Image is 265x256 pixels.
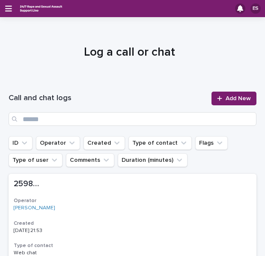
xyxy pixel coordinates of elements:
h3: Operator [14,197,251,204]
h3: Type of contact [14,242,251,249]
button: Type of contact [128,136,192,150]
div: ES [250,3,261,14]
img: rhQMoQhaT3yELyF149Cw [19,3,63,14]
button: Flags [195,136,228,150]
p: 259839 [14,177,42,189]
button: Comments [66,153,114,167]
a: Add New [211,92,256,105]
input: Search [9,112,256,126]
h3: Created [14,220,251,227]
p: [DATE] 21:53 [14,228,67,234]
span: Add New [226,95,251,101]
button: Duration (minutes) [118,153,188,167]
button: Operator [36,136,80,150]
button: Type of user [9,153,63,167]
a: [PERSON_NAME] [14,205,55,211]
button: ID [9,136,33,150]
h1: Log a call or chat [9,45,250,60]
p: Web chat [14,250,67,256]
button: Created [83,136,125,150]
h1: Call and chat logs [9,93,206,104]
